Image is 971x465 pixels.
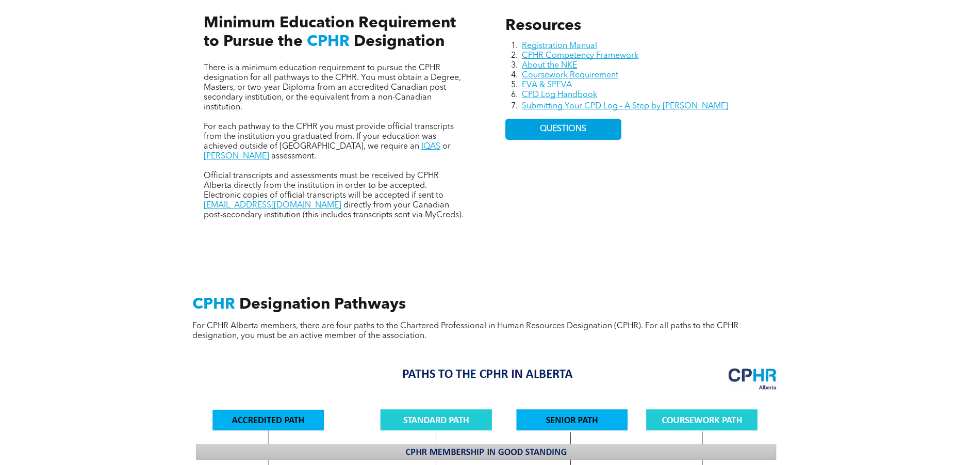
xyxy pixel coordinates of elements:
[522,61,577,70] a: About the NKE
[354,34,445,50] span: Designation
[540,124,586,134] span: QUESTIONS
[204,152,269,161] a: [PERSON_NAME]
[204,15,456,50] span: Minimum Education Requirement to Pursue the
[522,102,728,110] a: Submitting Your CPD Log - A Step by [PERSON_NAME]
[522,71,618,79] a: Coursework Requirement
[522,81,572,89] a: EVA & SPEVA
[505,18,581,34] span: Resources
[192,297,235,312] span: CPHR
[522,42,597,50] a: Registration Manual
[192,322,738,340] span: For CPHR Alberta members, there are four paths to the Chartered Professional in Human Resources D...
[239,297,406,312] span: Designation Pathways
[307,34,350,50] span: CPHR
[204,123,454,151] span: For each pathway to the CPHR you must provide official transcripts from the institution you gradu...
[505,119,621,140] a: QUESTIONS
[204,201,341,210] a: [EMAIL_ADDRESS][DOMAIN_NAME]
[522,91,597,99] a: CPD Log Handbook
[522,52,638,60] a: CPHR Competency Framework
[421,142,440,151] a: IQAS
[204,64,461,111] span: There is a minimum education requirement to pursue the CPHR designation for all pathways to the C...
[271,152,316,161] span: assessment.
[204,172,443,200] span: Official transcripts and assessments must be received by CPHR Alberta directly from the instituti...
[442,142,451,151] span: or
